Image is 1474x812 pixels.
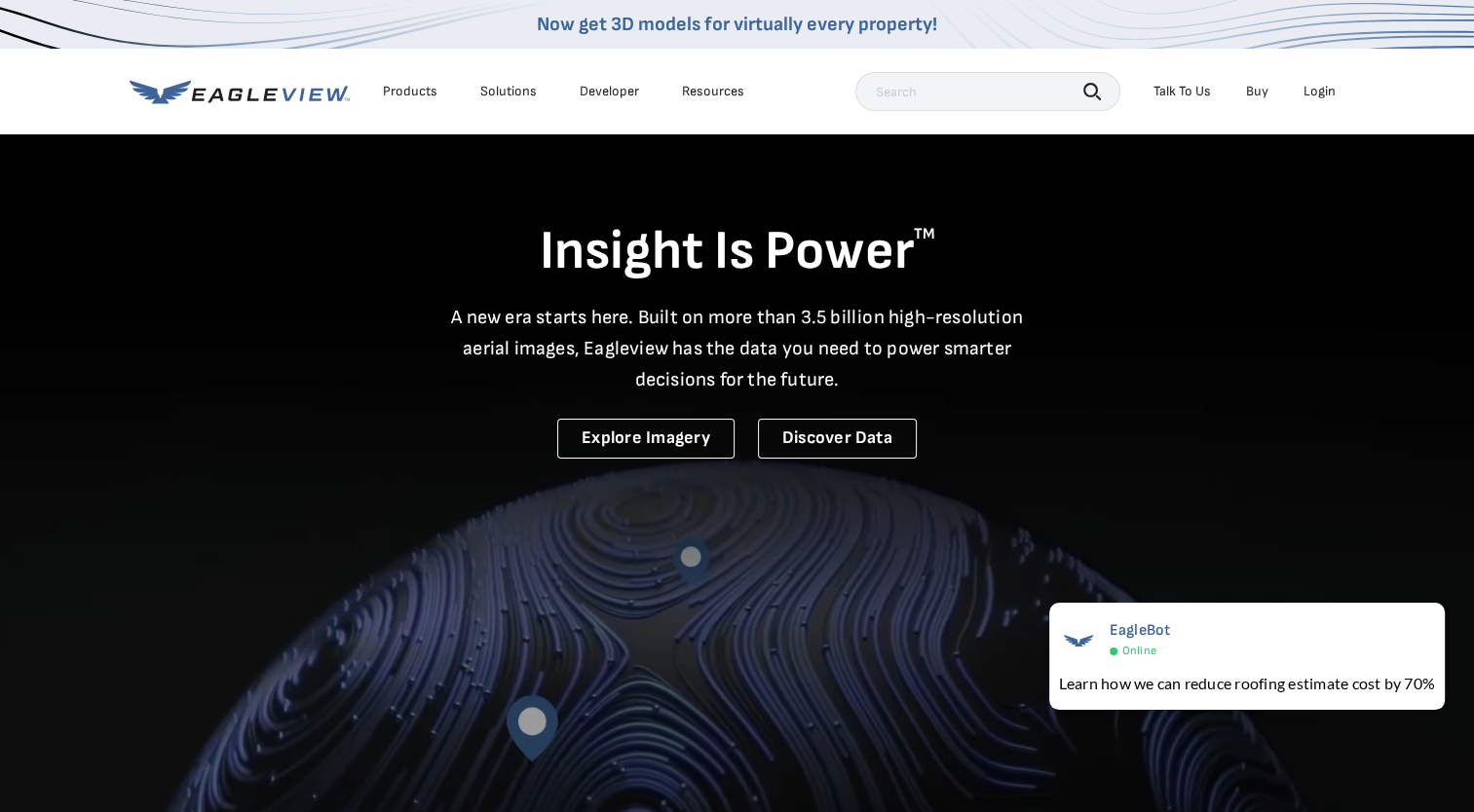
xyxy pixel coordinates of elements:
div: Learn how we can reduce roofing estimate cost by 70% [1059,672,1435,695]
a: Discover Data [758,419,917,459]
h1: Insight Is Power [130,218,1345,286]
div: Login [1304,83,1336,100]
a: Now get 3D models for virtually every property! [537,13,937,36]
div: Talk To Us [1153,83,1211,100]
img: EagleBot [1059,621,1098,660]
span: Online [1122,644,1156,658]
span: EagleBot [1110,621,1171,640]
p: A new era starts here. Built on more than 3.5 billion high-resolution aerial images, Eagleview ha... [439,302,1036,395]
a: Buy [1246,83,1268,100]
a: Explore Imagery [557,419,735,459]
a: Developer [580,83,639,100]
sup: TM [914,225,935,243]
div: Solutions [480,83,537,100]
div: Resources [682,83,744,100]
div: Products [383,83,437,100]
input: Search [855,72,1120,111]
